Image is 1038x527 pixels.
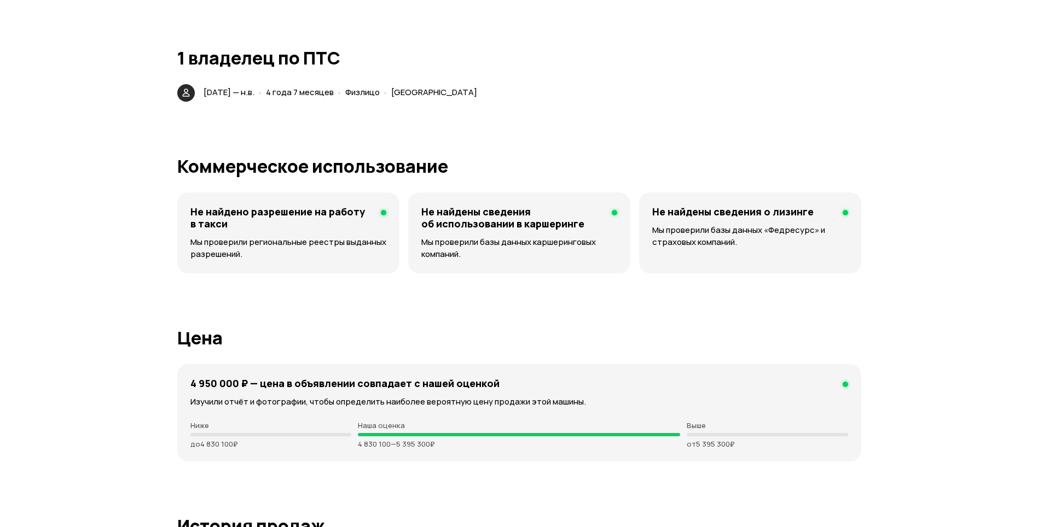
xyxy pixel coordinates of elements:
[652,206,814,218] h4: Не найдены сведения о лизинге
[190,440,352,448] p: до 4 830 100 ₽
[345,86,380,98] span: Физлицо
[384,83,387,101] span: ·
[177,156,861,176] h1: Коммерческое использование
[391,86,477,98] span: [GEOGRAPHIC_DATA]
[358,440,680,448] p: 4 830 100 — 5 395 300 ₽
[687,440,848,448] p: от 5 395 300 ₽
[190,396,848,408] p: Изучили отчёт и фотографии, чтобы определить наиболее вероятную цену продажи этой машины.
[204,86,254,98] span: [DATE] — н.в.
[190,236,386,260] p: Мы проверили региональные реестры выданных разрешений.
[421,236,617,260] p: Мы проверили базы данных каршеринговых компаний.
[177,328,861,348] h1: Цена
[190,421,352,430] p: Ниже
[177,48,861,68] h1: 1 владелец по ПТС
[266,86,334,98] span: 4 года 7 месяцев
[687,421,848,430] p: Выше
[338,83,341,101] span: ·
[421,206,603,230] h4: Не найдены сведения об использовании в каршеринге
[652,224,848,248] p: Мы проверили базы данных «Федресурс» и страховых компаний.
[190,206,372,230] h4: Не найдено разрешение на работу в такси
[358,421,680,430] p: Наша оценка
[190,377,500,389] h4: 4 950 000 ₽ — цена в объявлении cовпадает с нашей оценкой
[259,83,262,101] span: ·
